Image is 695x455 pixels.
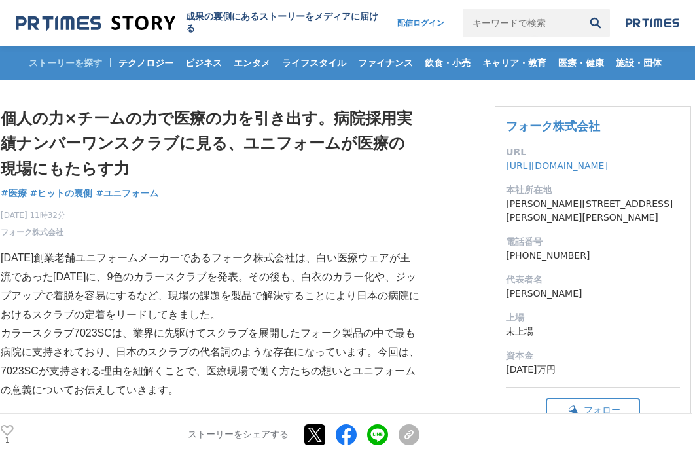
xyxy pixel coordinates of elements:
dt: 資本金 [506,349,680,363]
a: ライフスタイル [277,46,351,80]
span: 飲食・小売 [419,57,476,69]
dt: 電話番号 [506,235,680,249]
p: 1 [1,437,14,444]
a: キャリア・教育 [477,46,552,80]
dt: 代表者名 [506,273,680,287]
a: フォーク株式会社 [1,227,63,238]
span: #ヒットの裏側 [30,187,93,199]
input: キーワードで検索 [463,9,581,37]
span: キャリア・教育 [477,57,552,69]
dd: [PHONE_NUMBER] [506,249,680,263]
p: カラースクラブ7023SCは、業界に先駆けてスクラブを展開したフォーク製品の中で最も病院に支持されており、日本のスクラブの代名詞のような存在になっています。今回は、7023SCが支持される理由を... [1,324,419,399]
a: 施設・団体 [611,46,667,80]
a: #ヒットの裏側 [30,187,93,200]
a: #ユニフォーム [96,187,158,200]
a: [URL][DOMAIN_NAME] [506,160,608,171]
dd: [PERSON_NAME] [506,287,680,300]
h2: 成果の裏側にあるストーリーをメディアに届ける [186,11,384,35]
span: ビジネス [180,57,227,69]
a: 成果の裏側にあるストーリーをメディアに届ける 成果の裏側にあるストーリーをメディアに届ける [16,11,384,35]
span: ファイナンス [353,57,418,69]
h1: 個人の力×チームの力で医療の力を引き出す。病院採用実績ナンバーワンスクラブに見る、ユニフォームが医療の現場にもたらす力 [1,106,419,181]
dd: 未上場 [506,325,680,338]
span: エンタメ [228,57,276,69]
span: #医療 [1,187,27,199]
a: ファイナンス [353,46,418,80]
dt: URL [506,145,680,159]
span: [DATE] 11時32分 [1,209,65,221]
button: 検索 [581,9,610,37]
p: ストーリーをシェアする [188,429,289,441]
button: フォロー [546,398,640,422]
dd: [DATE]万円 [506,363,680,376]
img: prtimes [626,18,679,28]
span: テクノロジー [113,57,179,69]
a: 医療・健康 [553,46,609,80]
a: フォーク株式会社 [506,119,600,133]
a: ビジネス [180,46,227,80]
a: エンタメ [228,46,276,80]
span: #ユニフォーム [96,187,158,199]
a: 飲食・小売 [419,46,476,80]
dt: 本社所在地 [506,183,680,197]
dt: 上場 [506,311,680,325]
a: 配信ログイン [384,9,457,37]
span: ライフスタイル [277,57,351,69]
a: テクノロジー [113,46,179,80]
span: 医療・健康 [553,57,609,69]
dd: [PERSON_NAME][STREET_ADDRESS][PERSON_NAME][PERSON_NAME] [506,197,680,225]
img: 成果の裏側にあるストーリーをメディアに届ける [16,14,175,32]
p: [DATE]創業老舗ユニフォームメーカーであるフォーク株式会社は、白い医療ウェアが主流であった[DATE]に、9色のカラースクラブを発表。その後も、白衣のカラー化や、ジップアップで着脱を容易にす... [1,249,419,324]
a: #医療 [1,187,27,200]
span: 施設・団体 [611,57,667,69]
